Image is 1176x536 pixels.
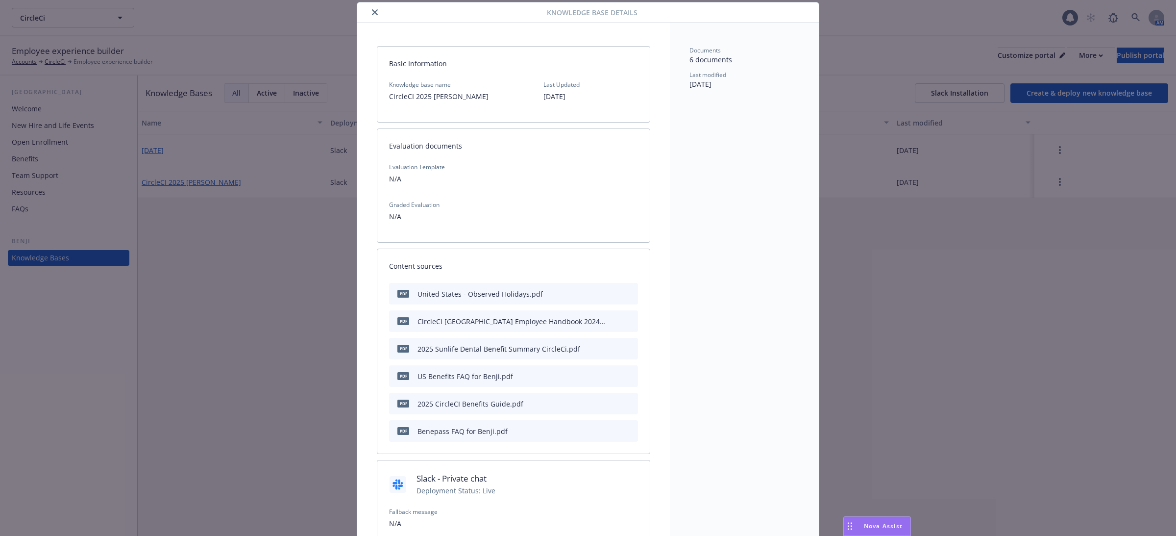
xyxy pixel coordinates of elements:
p: CircleCI 2025 [PERSON_NAME] [389,91,489,102]
span: Evaluation Template [389,163,638,171]
span: Last Updated [543,80,580,89]
div: CircleCI [GEOGRAPHIC_DATA] Employee Handbook 2024.pdf [417,316,606,327]
div: 2025 CircleCI Benefits Guide.pdf [417,399,523,409]
div: Benepass FAQ for Benji.pdf [417,426,508,436]
button: preview file [625,371,634,382]
p: [DATE] [543,91,580,102]
button: download file [610,426,617,436]
div: US Benefits FAQ for Benji.pdf [417,371,513,382]
span: Deployment Status: Live [416,485,495,496]
button: preview file [625,399,634,409]
button: close [369,6,381,18]
button: Nova Assist [843,516,911,536]
button: download file [610,316,617,327]
span: Graded Evaluation [389,201,638,209]
button: preview file [625,289,634,299]
div: Drag to move [844,517,856,536]
span: [DATE] [689,79,711,89]
button: download file [610,399,617,409]
span: 6 documents [689,55,732,64]
span: pdf [397,345,409,352]
div: Basic Information [377,47,650,80]
div: Content sources [377,249,650,283]
p: N/A [389,173,638,185]
span: pdf [397,372,409,380]
div: Evaluation documents [377,129,650,163]
p: N/A [389,211,638,223]
span: Nova Assist [864,522,903,530]
button: preview file [625,426,634,436]
span: pdf [397,427,409,434]
span: Knowledge base details [547,7,637,18]
span: Last modified [689,71,726,79]
button: preview file [625,316,634,327]
button: download file [610,289,617,299]
div: 2025 Sunlife Dental Benefit Summary CircleCi.pdf [417,344,580,354]
button: preview file [625,344,634,354]
span: Documents [689,46,721,54]
button: download file [610,371,617,382]
span: Fallback message [389,508,638,516]
span: pdf [397,290,409,297]
span: Knowledge base name [389,80,489,89]
span: pdf [397,400,409,407]
div: United States - Observed Holidays.pdf [417,289,543,299]
p: N/A [389,518,638,530]
button: download file [610,344,617,354]
span: Slack - Private chat [416,472,495,485]
span: pdf [397,317,409,325]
